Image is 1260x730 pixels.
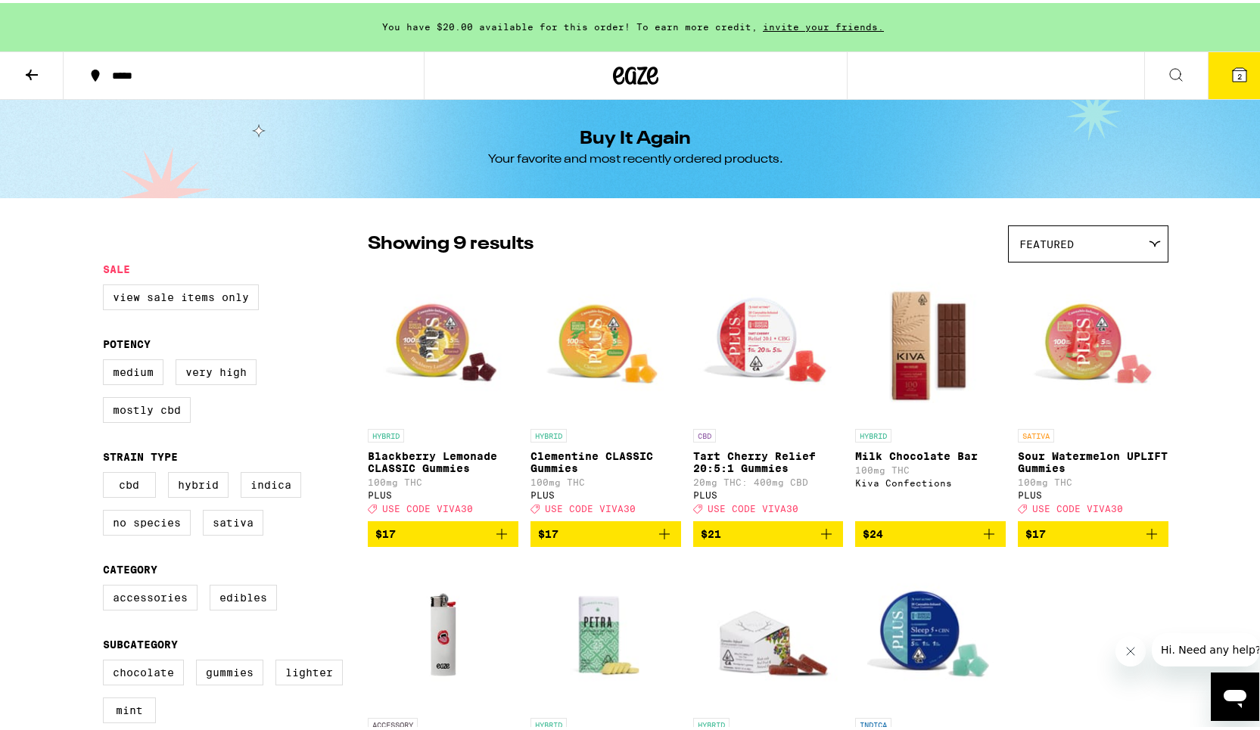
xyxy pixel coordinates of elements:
[103,335,151,347] legend: Potency
[1115,633,1146,663] iframe: Close message
[168,469,229,495] label: Hybrid
[693,267,844,518] a: Open page for Tart Cherry Relief 20:5:1 Gummies from PLUS
[203,507,263,533] label: Sativa
[530,426,567,440] p: HYBRID
[693,267,844,418] img: PLUS - Tart Cherry Relief 20:5:1 Gummies
[368,518,518,544] button: Add to bag
[1018,267,1168,518] a: Open page for Sour Watermelon UPLIFT Gummies from PLUS
[693,518,844,544] button: Add to bag
[530,715,567,728] p: HYBRID
[368,267,518,518] a: Open page for Blackberry Lemonade CLASSIC Gummies from PLUS
[103,657,184,682] label: Chocolate
[855,715,891,728] p: INDICA
[1237,69,1242,78] span: 2
[368,487,518,497] div: PLUS
[103,394,191,420] label: Mostly CBD
[368,426,404,440] p: HYBRID
[693,487,844,497] div: PLUS
[530,518,681,544] button: Add to bag
[530,556,681,707] img: Kiva Confections - Petra Moroccan Mints
[855,518,1006,544] button: Add to bag
[1018,447,1168,471] p: Sour Watermelon UPLIFT Gummies
[1211,669,1259,718] iframe: Button to launch messaging window
[538,525,558,537] span: $17
[368,715,418,728] p: ACCESSORY
[103,507,191,533] label: No Species
[693,556,844,707] img: WYLD - Huckleberry Gummies
[103,260,130,272] legend: Sale
[382,19,758,29] span: You have $20.00 available for this order! To earn more credit,
[103,469,156,495] label: CBD
[693,715,730,728] p: HYBRID
[382,501,473,511] span: USE CODE VIVA30
[1152,630,1259,663] iframe: Message from company
[1018,267,1168,418] img: PLUS - Sour Watermelon UPLIFT Gummies
[580,127,692,145] h1: Buy It Again
[210,582,277,607] label: Edibles
[488,148,783,165] div: Your favorite and most recently ordered products.
[368,447,518,471] p: Blackberry Lemonade CLASSIC Gummies
[103,582,198,607] label: Accessories
[855,556,1006,707] img: PLUS - Cloudberry SLEEP 5:1:1 Gummies
[863,525,883,537] span: $24
[1019,235,1074,247] span: Featured
[855,462,1006,472] p: 100mg THC
[176,356,257,382] label: Very High
[103,635,178,648] legend: Subcategory
[545,501,636,511] span: USE CODE VIVA30
[103,694,156,720] label: Mint
[241,469,301,495] label: Indica
[103,281,259,307] label: View Sale Items Only
[855,447,1006,459] p: Milk Chocolate Bar
[368,228,534,254] p: Showing 9 results
[855,267,1006,418] img: Kiva Confections - Milk Chocolate Bar
[1018,426,1054,440] p: SATIVA
[530,474,681,484] p: 100mg THC
[701,525,721,537] span: $21
[1032,501,1123,511] span: USE CODE VIVA30
[103,448,178,460] legend: Strain Type
[758,19,889,29] span: invite your friends.
[855,475,1006,485] div: Kiva Confections
[196,657,263,682] label: Gummies
[9,11,109,23] span: Hi. Need any help?
[368,474,518,484] p: 100mg THC
[368,267,518,418] img: PLUS - Blackberry Lemonade CLASSIC Gummies
[855,267,1006,518] a: Open page for Milk Chocolate Bar from Kiva Confections
[530,487,681,497] div: PLUS
[708,501,798,511] span: USE CODE VIVA30
[275,657,343,682] label: Lighter
[693,426,716,440] p: CBD
[103,356,163,382] label: Medium
[1018,518,1168,544] button: Add to bag
[693,447,844,471] p: Tart Cherry Relief 20:5:1 Gummies
[1018,487,1168,497] div: PLUS
[855,426,891,440] p: HYBRID
[530,267,681,418] img: PLUS - Clementine CLASSIC Gummies
[530,447,681,471] p: Clementine CLASSIC Gummies
[1018,474,1168,484] p: 100mg THC
[693,474,844,484] p: 20mg THC: 400mg CBD
[375,525,396,537] span: $17
[384,556,502,707] img: Eaze Accessories - Mouth BIC Lighter
[530,267,681,518] a: Open page for Clementine CLASSIC Gummies from PLUS
[1025,525,1046,537] span: $17
[103,561,157,573] legend: Category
